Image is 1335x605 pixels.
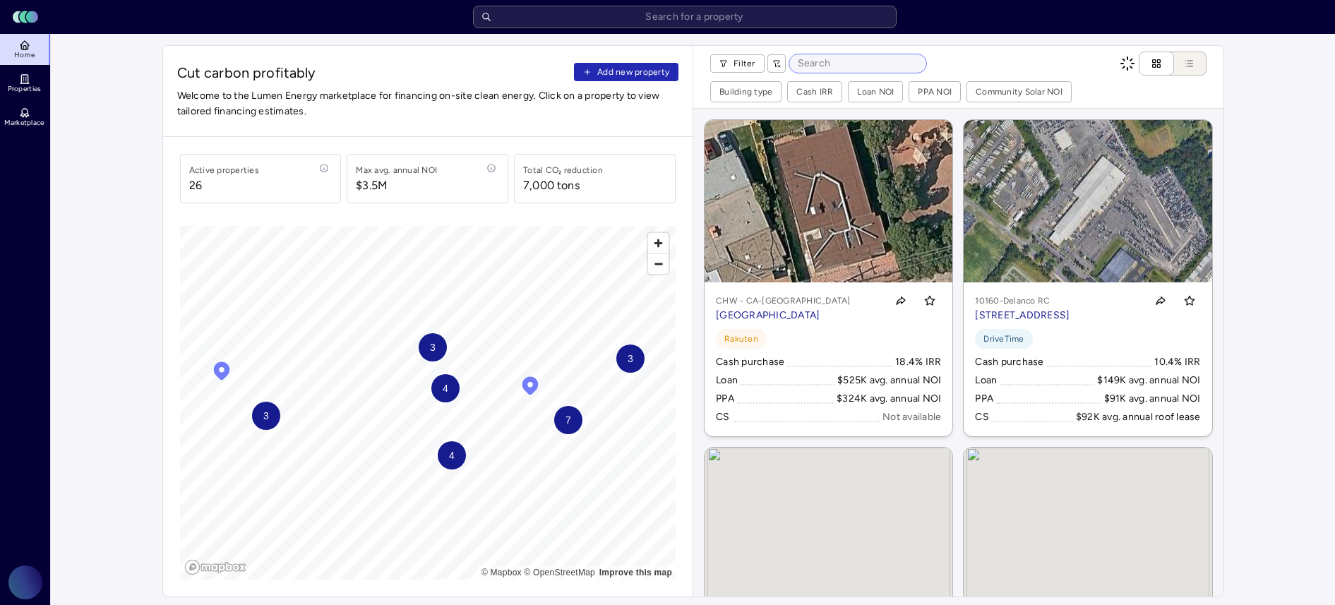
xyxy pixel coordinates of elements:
[429,340,435,355] span: 3
[438,441,466,469] div: Map marker
[975,391,993,407] div: PPA
[976,85,1062,99] div: Community Solar NOI
[473,6,897,28] input: Search for a property
[967,82,1071,102] button: Community Solar NOI
[837,373,941,388] div: $525K avg. annual NOI
[523,177,580,194] div: 7,000 tons
[481,568,522,577] a: Mapbox
[648,233,669,253] button: Zoom in
[975,308,1070,323] p: [STREET_ADDRESS]
[4,119,44,127] span: Marketplace
[597,65,669,79] span: Add new property
[574,63,678,81] button: Add new property
[716,391,734,407] div: PPA
[1104,391,1201,407] div: $91K avg. annual NOI
[627,351,633,366] span: 3
[734,56,755,71] span: Filter
[975,409,989,425] div: CS
[263,408,268,424] span: 3
[882,409,941,425] div: Not available
[189,177,259,194] span: 26
[180,226,676,580] canvas: Map
[909,82,960,102] button: PPA NOI
[524,568,595,577] a: OpenStreetMap
[983,332,1024,346] span: DriveTime
[8,85,42,93] span: Properties
[252,402,280,430] div: Map marker
[975,294,1070,308] p: 10160-Delanco RC
[895,354,941,370] div: 18.4% IRR
[616,345,645,373] div: Map marker
[964,120,1211,436] a: Map10160-Delanco RC[STREET_ADDRESS]Toggle favoriteDriveTimeCash purchase10.4% IRRLoan$149K avg. a...
[711,82,781,102] button: Building type
[724,332,758,346] span: Rakuten
[705,120,952,436] a: MapCHW - CA-[GEOGRAPHIC_DATA][GEOGRAPHIC_DATA]Toggle favoriteRakutenCash purchase18.4% IRRLoan$52...
[1178,289,1201,312] button: Toggle favorite
[189,163,259,177] div: Active properties
[177,63,569,83] span: Cut carbon profitably
[356,163,437,177] div: Max avg. annual NOI
[789,54,926,73] input: Search
[788,82,842,102] button: Cash IRR
[554,406,582,434] div: Map marker
[565,412,570,428] span: 7
[857,85,894,99] div: Loan NOI
[918,289,941,312] button: Toggle favorite
[1139,52,1174,76] button: Cards view
[431,374,460,402] div: Map marker
[1076,409,1201,425] div: $92K avg. annual roof lease
[719,85,772,99] div: Building type
[796,85,833,99] div: Cash IRR
[599,568,672,577] a: Map feedback
[716,354,784,370] div: Cash purchase
[442,381,448,396] span: 4
[1154,354,1200,370] div: 10.4% IRR
[211,360,232,385] div: Map marker
[975,373,997,388] div: Loan
[716,308,851,323] p: [GEOGRAPHIC_DATA]
[184,559,246,575] a: Mapbox logo
[975,354,1043,370] div: Cash purchase
[918,85,952,99] div: PPA NOI
[356,177,437,194] span: $3.5M
[419,333,447,361] div: Map marker
[523,163,603,177] div: Total CO₂ reduction
[1097,373,1200,388] div: $149K avg. annual NOI
[648,253,669,274] button: Zoom out
[14,51,35,59] span: Home
[710,54,765,73] button: Filter
[716,373,738,388] div: Loan
[448,448,454,463] span: 4
[837,391,941,407] div: $324K avg. annual NOI
[648,254,669,274] span: Zoom out
[716,409,730,425] div: CS
[177,88,679,119] span: Welcome to the Lumen Energy marketplace for financing on-site clean energy. Click on a property t...
[849,82,902,102] button: Loan NOI
[520,375,541,400] div: Map marker
[1160,52,1207,76] button: List view
[716,294,851,308] p: CHW - CA-[GEOGRAPHIC_DATA]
